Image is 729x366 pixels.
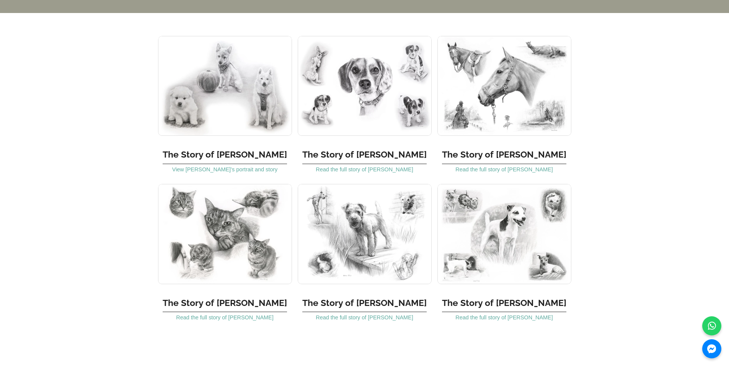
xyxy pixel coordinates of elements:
img: Rose – Pencil Life Story Portrait Pet Portrait [437,36,571,136]
img: Gilli – Cat Pencil Pet Portraits Life Story Portrait [158,184,292,284]
img: Vera the Beagle – Pencil Pet Portrait Life Story Portrait [298,36,432,136]
a: Read the full story of [PERSON_NAME] [316,166,413,172]
a: Messenger [702,339,721,358]
img: Holden – Pencil Life Story Portrait Pet Portrait [298,184,432,284]
a: Read the full story of [PERSON_NAME] [455,166,553,172]
h3: The Story of [PERSON_NAME] [442,142,566,164]
h3: The Story of [PERSON_NAME] [302,142,427,164]
a: View [PERSON_NAME]’s portrait and story [172,166,277,172]
h3: The Story of [PERSON_NAME] [442,290,566,312]
a: WhatsApp [702,316,721,335]
img: Dean – Life Story Portrait Jack Russell Pet Portrait [437,184,571,284]
a: Read the full story of [PERSON_NAME] [176,314,273,320]
h3: The Story of [PERSON_NAME] [302,290,427,312]
a: Read the full story of [PERSON_NAME] [455,314,553,320]
h3: The Story of [PERSON_NAME] [163,142,287,164]
a: Read the full story of [PERSON_NAME] [316,314,413,320]
h3: The Story of [PERSON_NAME] [163,290,287,312]
img: Khona – Realistic Pencil Dog Life Story Portrait Portrait [158,36,292,136]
